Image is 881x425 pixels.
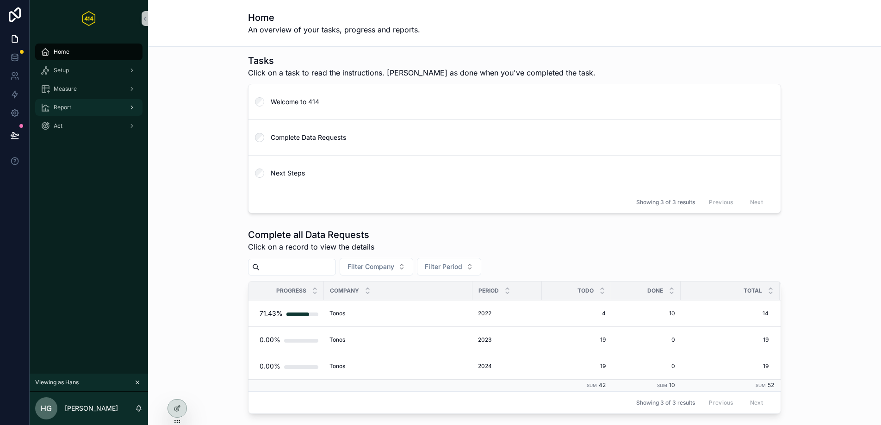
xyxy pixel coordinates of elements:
span: 2024 [478,362,492,370]
a: 14 [681,310,769,317]
a: Tonos [329,336,467,344]
a: 19 [681,336,769,344]
a: Complete Data Requests [248,119,781,155]
small: Sum [657,383,667,388]
span: Click on a task to read the instructions. [PERSON_NAME] as done when you've completed the task. [248,67,596,78]
span: Home [54,48,69,56]
span: Total [744,287,762,294]
span: Setup [54,67,69,74]
h1: Home [248,11,420,24]
span: Filter Period [425,262,462,271]
h1: Tasks [248,54,596,67]
span: Act [54,122,62,130]
a: 71.43% [260,304,318,323]
span: HG [41,403,52,414]
small: Sum [756,383,766,388]
a: Tonos [329,362,467,370]
span: Measure [54,85,77,93]
span: Tonos [329,336,345,344]
span: Complete Data Requests [271,133,769,142]
a: Act [35,118,143,134]
a: 19 [681,362,769,370]
span: Report [54,104,71,111]
a: Next Steps [248,155,781,191]
a: Home [35,44,143,60]
a: 0.00% [260,357,318,375]
p: [PERSON_NAME] [65,404,118,413]
a: 0 [617,336,675,344]
span: 42 [599,381,606,388]
span: Period [478,287,499,294]
span: Todo [577,287,594,294]
div: 71.43% [260,304,283,323]
div: scrollable content [30,37,148,146]
a: 2023 [478,336,536,344]
a: 19 [547,336,606,344]
button: Select Button [417,258,481,275]
span: An overview of your tasks, progress and reports. [248,24,420,35]
a: 2024 [478,362,536,370]
a: Welcome to 414 [248,84,781,119]
div: 0.00% [260,331,280,349]
a: Measure [35,81,143,97]
small: Sum [587,383,597,388]
span: Tonos [329,310,345,317]
span: Showing 3 of 3 results [636,399,695,406]
span: 52 [768,381,774,388]
span: Tonos [329,362,345,370]
a: Setup [35,62,143,79]
a: Report [35,99,143,116]
span: 2023 [478,336,491,344]
img: App logo [82,11,95,26]
span: Next Steps [271,169,769,178]
span: 2022 [478,310,491,317]
span: Done [647,287,663,294]
a: 0.00% [260,331,318,349]
div: 0.00% [260,357,280,375]
span: 10 [669,381,675,388]
a: 2022 [478,310,536,317]
span: Showing 3 of 3 results [636,199,695,206]
span: Company [330,287,359,294]
a: 10 [617,310,675,317]
h1: Complete all Data Requests [248,228,374,241]
a: Tonos [329,310,467,317]
span: Filter Company [347,262,394,271]
span: Welcome to 414 [271,97,769,106]
button: Select Button [340,258,413,275]
a: 4 [547,310,606,317]
span: Click on a record to view the details [248,241,374,252]
span: Progress [276,287,306,294]
a: 19 [547,362,606,370]
a: 0 [617,362,675,370]
span: Viewing as Hans [35,379,79,386]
